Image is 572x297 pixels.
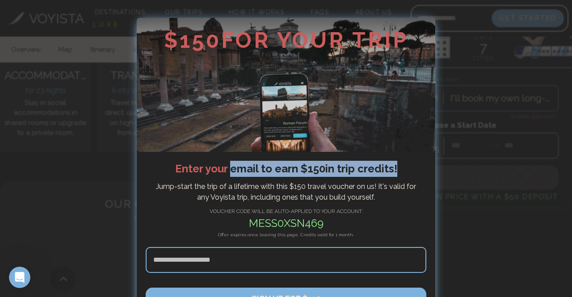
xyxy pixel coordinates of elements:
[150,181,422,203] p: Jump-start the trip of a lifetime with this $ 150 travel voucher on us! It's valid for any Voyist...
[9,267,30,288] iframe: Intercom live chat
[146,215,426,231] h2: mess0xsn469
[137,18,435,152] img: Avopass plane flying
[137,18,435,51] h2: $ 150 FOR YOUR TRIP
[146,161,426,177] h2: Enter your email to earn $ 150 in trip credits !
[146,231,426,247] h4: Offer expires once leaving this page. Credits valid for 1 month.
[146,207,426,215] h4: VOUCHER CODE WILL BE AUTO-APPLIED TO YOUR ACCOUNT:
